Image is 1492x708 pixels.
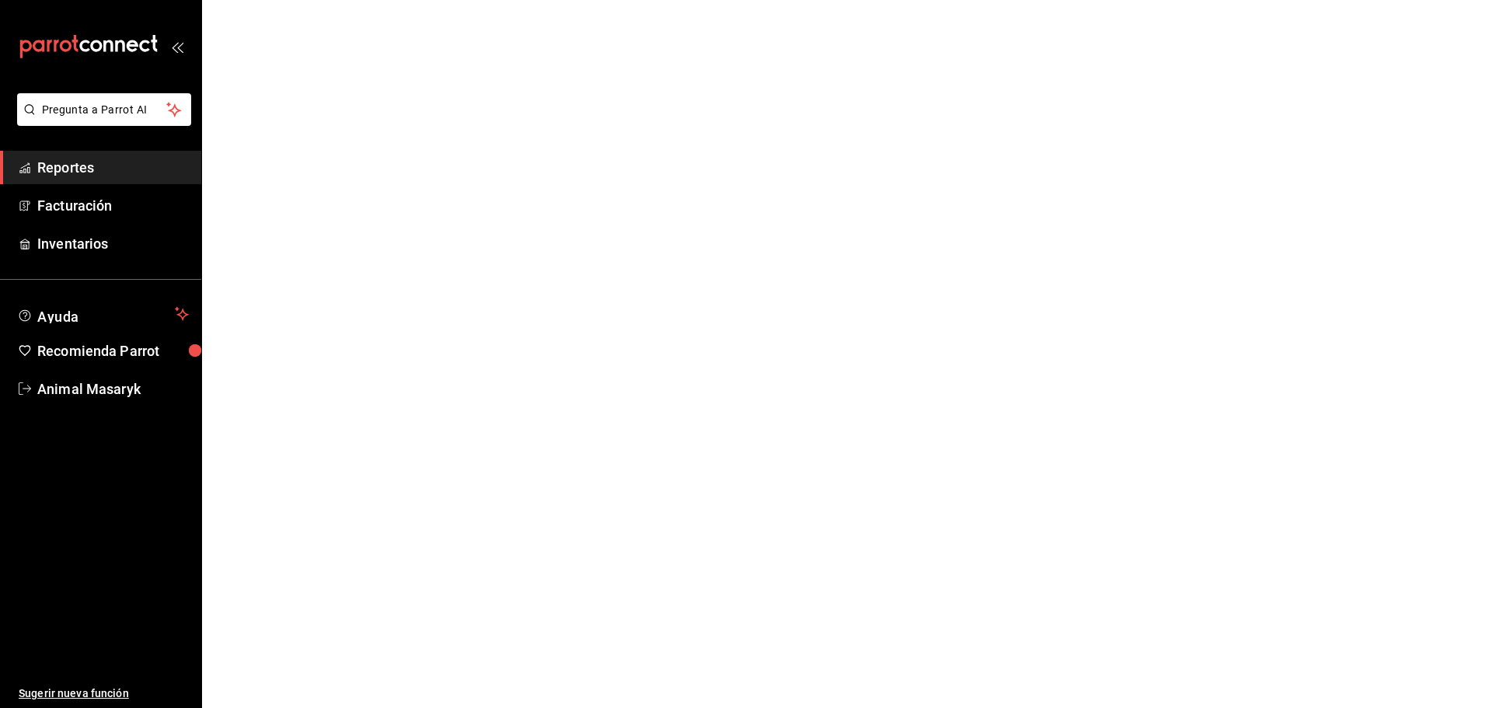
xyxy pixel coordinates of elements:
[19,685,189,702] span: Sugerir nueva función
[37,305,169,323] span: Ayuda
[17,93,191,126] button: Pregunta a Parrot AI
[42,102,167,118] span: Pregunta a Parrot AI
[37,157,189,178] span: Reportes
[11,113,191,129] a: Pregunta a Parrot AI
[37,195,189,216] span: Facturación
[37,233,189,254] span: Inventarios
[37,340,189,361] span: Recomienda Parrot
[171,40,183,53] button: open_drawer_menu
[37,378,189,399] span: Animal Masaryk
